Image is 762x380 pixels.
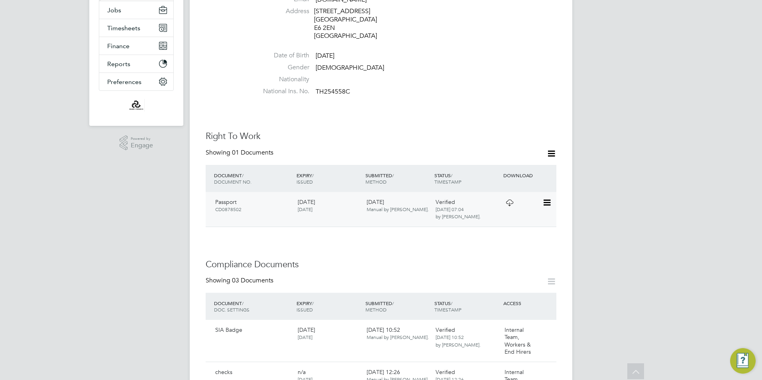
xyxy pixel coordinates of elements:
div: EXPIRY [295,168,363,189]
button: Reports [99,55,173,72]
span: [DATE] [298,334,312,340]
span: [DATE] [316,52,334,60]
div: Showing [206,276,275,285]
div: Showing [206,149,275,157]
span: TIMESTAMP [434,306,462,313]
div: STATUS [432,296,501,317]
button: Engage Resource Center [730,348,756,374]
span: Verified [436,198,455,206]
span: Powered by [131,135,153,142]
span: / [451,172,452,178]
span: / [451,300,452,306]
span: 01 Documents [232,149,273,157]
label: Date of Birth [253,51,309,60]
span: DOC. SETTINGS [214,306,249,313]
span: / [392,172,394,178]
span: / [242,172,244,178]
span: SIA Badge [215,326,242,333]
span: n/a [298,368,306,376]
label: National Ins. No. [253,87,309,96]
span: CD0878502 [215,206,242,212]
span: / [312,300,314,306]
span: METHOD [365,178,387,185]
div: [STREET_ADDRESS] [GEOGRAPHIC_DATA] E6 2EN [GEOGRAPHIC_DATA] [314,7,390,40]
button: Timesheets [99,19,173,37]
span: Reports [107,60,130,68]
span: / [392,300,394,306]
span: TH254558C [316,88,350,96]
div: DOCUMENT [212,296,295,317]
span: METHOD [365,306,387,313]
span: Jobs [107,6,121,14]
div: SUBMITTED [363,168,432,189]
span: [DATE] 10:52 by [PERSON_NAME]. [436,334,481,347]
label: Gender [253,63,309,72]
span: [DATE] 07:04 [436,206,464,212]
div: DOCUMENT [212,168,295,189]
span: / [312,172,314,178]
h3: Compliance Documents [206,259,556,270]
h3: Right To Work [206,131,556,142]
span: [DATE] [298,326,315,333]
span: Verified [436,368,455,376]
span: checks [215,368,232,376]
span: Internal Team, Workers & End Hirers [505,326,531,355]
label: Nationality [253,75,309,84]
span: [DATE] 10:52 [367,326,429,341]
a: Go to home page [99,99,174,112]
button: Preferences [99,73,173,90]
div: [DATE] [295,195,363,216]
div: SUBMITTED [363,296,432,317]
span: Timesheets [107,24,140,32]
div: [DATE] [363,195,432,216]
span: ISSUED [297,178,313,185]
label: Address [253,7,309,16]
a: Powered byEngage [120,135,153,151]
span: / [242,300,244,306]
span: Manual by [PERSON_NAME]. [367,334,429,340]
span: TIMESTAMP [434,178,462,185]
span: Verified [436,326,455,333]
div: EXPIRY [295,296,363,317]
div: DOWNLOAD [501,168,556,182]
div: Passport [212,195,295,216]
button: Jobs [99,1,173,19]
span: 03 Documents [232,276,273,284]
span: Manual by [PERSON_NAME]. [367,206,429,212]
span: Engage [131,142,153,149]
span: ISSUED [297,306,313,313]
span: by [PERSON_NAME]. [436,213,481,219]
span: Preferences [107,78,141,86]
span: DOCUMENT NO. [214,178,251,185]
img: securityprojectsltd-logo-retina.png [128,99,144,112]
span: [DEMOGRAPHIC_DATA] [316,64,384,72]
button: Finance [99,37,173,55]
div: STATUS [432,168,501,189]
div: ACCESS [501,296,556,310]
span: Finance [107,42,130,50]
span: [DATE] [298,206,312,212]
